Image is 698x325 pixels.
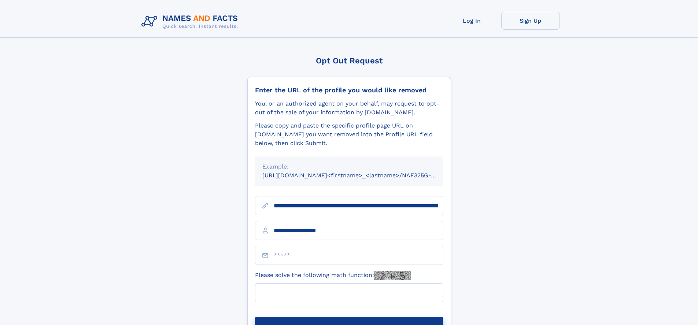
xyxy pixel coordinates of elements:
[255,86,443,94] div: Enter the URL of the profile you would like removed
[501,12,560,30] a: Sign Up
[255,99,443,117] div: You, or an authorized agent on your behalf, may request to opt-out of the sale of your informatio...
[139,12,244,32] img: Logo Names and Facts
[262,172,457,179] small: [URL][DOMAIN_NAME]<firstname>_<lastname>/NAF325G-xxxxxxxx
[247,56,451,65] div: Opt Out Request
[262,162,436,171] div: Example:
[255,271,411,280] label: Please solve the following math function:
[443,12,501,30] a: Log In
[255,121,443,148] div: Please copy and paste the specific profile page URL on [DOMAIN_NAME] you want removed into the Pr...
